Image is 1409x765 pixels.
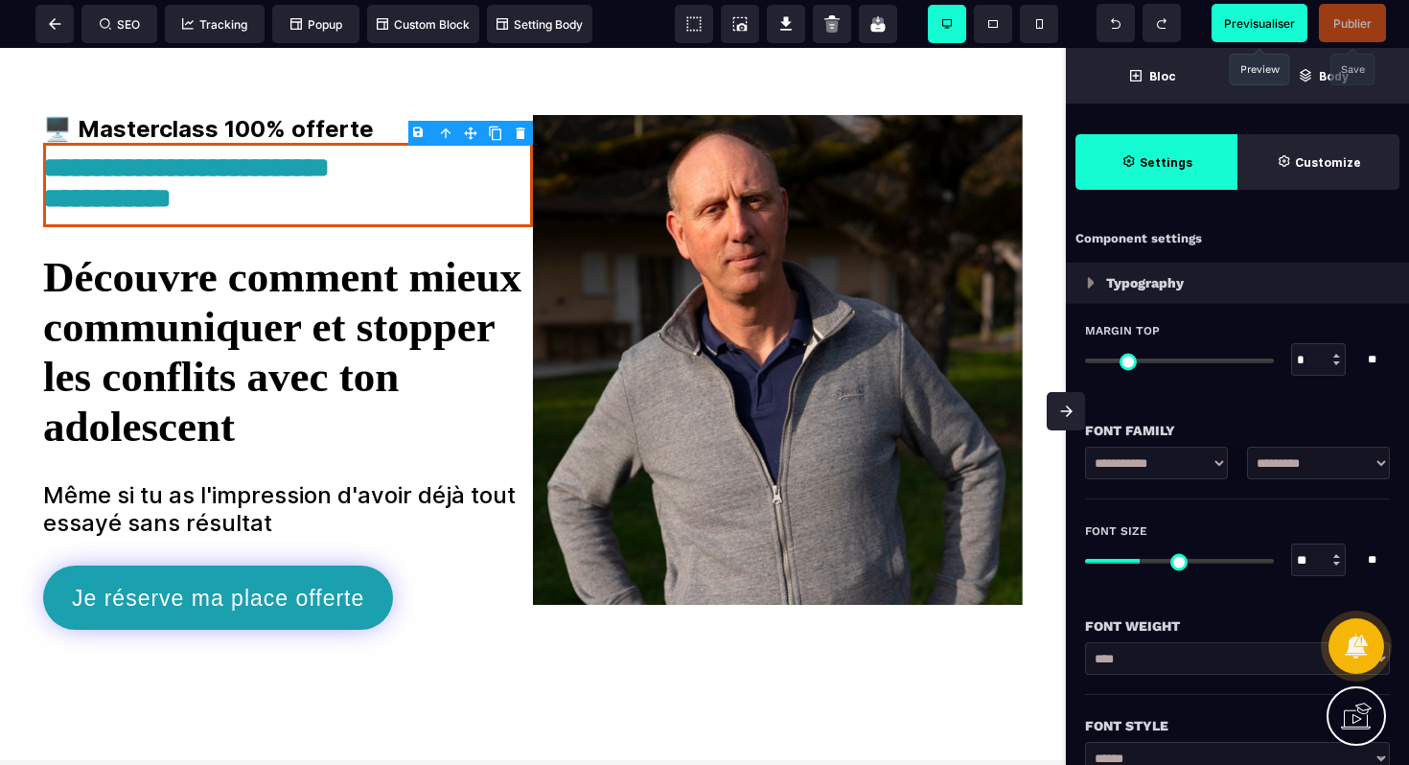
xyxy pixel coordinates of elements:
[218,111,233,127] img: tab_keywords_by_traffic_grey.svg
[1085,714,1390,737] div: Font Style
[721,5,759,43] span: Screenshot
[43,433,516,489] b: Même si tu as l'impression d'avoir déjà tout essayé sans résultat
[31,50,46,65] img: website_grey.svg
[1295,155,1361,170] strong: Customize
[43,518,393,582] button: Je réserve ma place offerte
[43,67,374,95] b: 🖥️ Masterclass 100% offerte
[1237,134,1399,190] span: Open Style Manager
[1149,69,1176,83] strong: Bloc
[1066,48,1237,104] span: Open Blocks
[182,17,247,32] span: Tracking
[1085,614,1390,637] div: Font Weight
[497,17,583,32] span: Setting Body
[43,195,529,413] h1: Découvre comment mieux communiquer et stopper les conflits avec ton adolescent
[54,31,94,46] div: v 4.0.25
[1075,134,1237,190] span: Settings
[1106,271,1184,294] p: Typography
[1085,323,1160,338] span: Margin Top
[100,17,140,32] span: SEO
[1085,419,1390,442] div: Font Family
[1319,69,1349,83] strong: Body
[1212,4,1307,42] span: Preview
[1333,16,1372,31] span: Publier
[1087,277,1095,289] img: loading
[239,113,293,126] div: Mots-clés
[1237,48,1409,104] span: Open Layer Manager
[1140,155,1192,170] strong: Settings
[675,5,713,43] span: View components
[1224,16,1295,31] span: Previsualiser
[290,17,342,32] span: Popup
[31,31,46,46] img: logo_orange.svg
[1066,220,1409,258] div: Component settings
[50,50,217,65] div: Domaine: [DOMAIN_NAME]
[78,111,93,127] img: tab_domain_overview_orange.svg
[99,113,148,126] div: Domaine
[533,67,1023,557] img: 266531c25af78cdab9fb5ae8c8282d7f_robin.jpg
[377,17,470,32] span: Custom Block
[1085,523,1147,539] span: Font Size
